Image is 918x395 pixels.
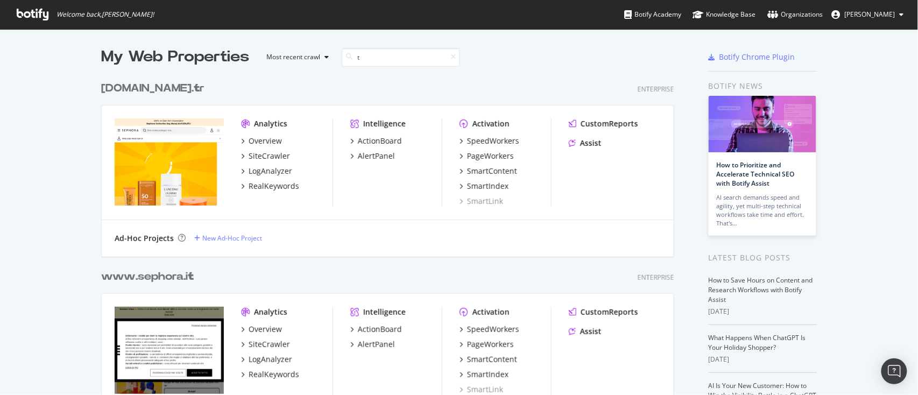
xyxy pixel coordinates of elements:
[241,324,282,335] a: Overview
[342,48,460,67] input: Search
[101,81,209,96] a: [DOMAIN_NAME].tr
[881,358,907,384] div: Open Intercom Messenger
[249,369,299,380] div: RealKeywords
[249,136,282,146] div: Overview
[460,339,514,350] a: PageWorkers
[101,46,249,68] div: My Web Properties
[249,166,292,177] div: LogAnalyzer
[709,355,817,364] div: [DATE]
[569,307,638,318] a: CustomReports
[241,136,282,146] a: Overview
[467,181,509,192] div: SmartIndex
[460,136,519,146] a: SpeedWorkers
[467,354,517,365] div: SmartContent
[460,354,517,365] a: SmartContent
[350,136,402,146] a: ActionBoard
[460,384,503,395] a: SmartLink
[569,118,638,129] a: CustomReports
[472,307,510,318] div: Activation
[580,326,602,337] div: Assist
[845,10,895,19] span: emmanuel benmussa
[101,269,198,285] a: www.sephora.it
[249,324,282,335] div: Overview
[719,52,795,62] div: Botify Chrome Plugin
[460,196,503,207] a: SmartLink
[709,333,806,352] a: What Happens When ChatGPT Is Your Holiday Shopper?
[266,54,320,60] div: Most recent crawl
[241,369,299,380] a: RealKeywords
[638,84,674,94] div: Enterprise
[467,339,514,350] div: PageWorkers
[693,9,756,20] div: Knowledge Base
[350,151,395,161] a: AlertPanel
[569,138,602,149] a: Assist
[768,9,823,20] div: Organizations
[467,136,519,146] div: SpeedWorkers
[467,166,517,177] div: SmartContent
[709,80,817,92] div: Botify news
[241,166,292,177] a: LogAnalyzer
[363,118,406,129] div: Intelligence
[249,339,290,350] div: SiteCrawler
[569,326,602,337] a: Assist
[188,271,194,282] b: t
[350,324,402,335] a: ActionBoard
[241,339,290,350] a: SiteCrawler
[467,151,514,161] div: PageWorkers
[241,354,292,365] a: LogAnalyzer
[350,339,395,350] a: AlertPanel
[638,273,674,282] div: Enterprise
[709,252,817,264] div: Latest Blog Posts
[358,151,395,161] div: AlertPanel
[460,151,514,161] a: PageWorkers
[249,354,292,365] div: LogAnalyzer
[709,96,816,152] img: How to Prioritize and Accelerate Technical SEO with Botify Assist
[254,307,287,318] div: Analytics
[709,52,795,62] a: Botify Chrome Plugin
[241,151,290,161] a: SiteCrawler
[472,118,510,129] div: Activation
[101,81,204,96] div: [DOMAIN_NAME]. r
[194,234,262,243] a: New Ad-Hoc Project
[254,118,287,129] div: Analytics
[258,48,333,66] button: Most recent crawl
[202,234,262,243] div: New Ad-Hoc Project
[460,369,509,380] a: SmartIndex
[101,269,194,285] div: www.sephora.i
[460,324,519,335] a: SpeedWorkers
[57,10,154,19] span: Welcome back, [PERSON_NAME] !
[249,181,299,192] div: RealKeywords
[115,233,174,244] div: Ad-Hoc Projects
[467,324,519,335] div: SpeedWorkers
[358,136,402,146] div: ActionBoard
[581,307,638,318] div: CustomReports
[717,193,808,228] div: AI search demands speed and agility, yet multi-step technical workflows take time and effort. Tha...
[467,369,509,380] div: SmartIndex
[580,138,602,149] div: Assist
[363,307,406,318] div: Intelligence
[358,324,402,335] div: ActionBoard
[460,166,517,177] a: SmartContent
[460,181,509,192] a: SmartIndex
[194,83,200,94] b: t
[249,151,290,161] div: SiteCrawler
[823,6,913,23] button: [PERSON_NAME]
[709,276,813,304] a: How to Save Hours on Content and Research Workflows with Botify Assist
[241,181,299,192] a: RealKeywords
[709,307,817,316] div: [DATE]
[115,307,224,394] img: www.sephora.it
[115,118,224,206] img: www.sephora.com.tr
[624,9,681,20] div: Botify Academy
[581,118,638,129] div: CustomReports
[717,160,795,188] a: How to Prioritize and Accelerate Technical SEO with Botify Assist
[358,339,395,350] div: AlertPanel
